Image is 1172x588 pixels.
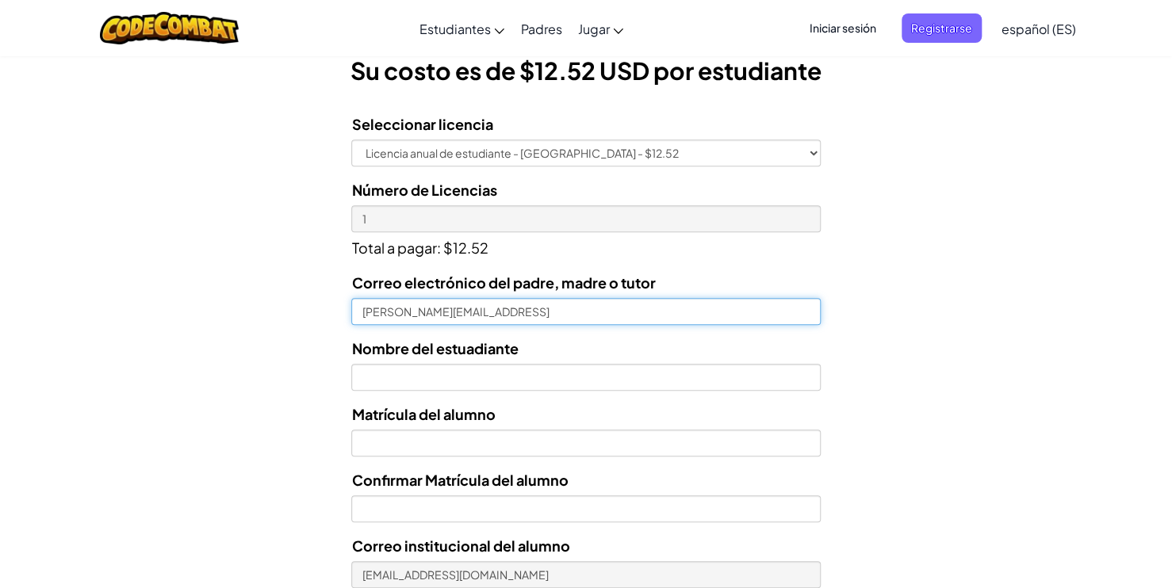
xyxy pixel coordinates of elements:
[351,232,820,259] p: Total a pagar: $12.52
[569,7,631,50] a: Jugar
[902,13,982,43] button: Registrarse
[351,534,569,557] label: Correo institucional del alumno
[800,13,886,43] button: Iniciar sesión
[411,7,512,50] a: Estudiantes
[351,178,496,201] label: Número de Licencias
[512,7,569,50] a: Padres
[351,468,568,491] label: Confirmar Matrícula del alumno
[351,113,492,136] label: Seleccionar licencia
[351,403,495,426] label: Matrícula del alumno
[577,21,609,37] span: Jugar
[351,337,518,360] label: Nombre del estuadiante
[994,7,1084,50] a: español (ES)
[1002,21,1076,37] span: español (ES)
[100,12,239,44] img: CodeCombat logo
[419,21,490,37] span: Estudiantes
[351,271,655,294] label: Correo electrónico del padre, madre o tutor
